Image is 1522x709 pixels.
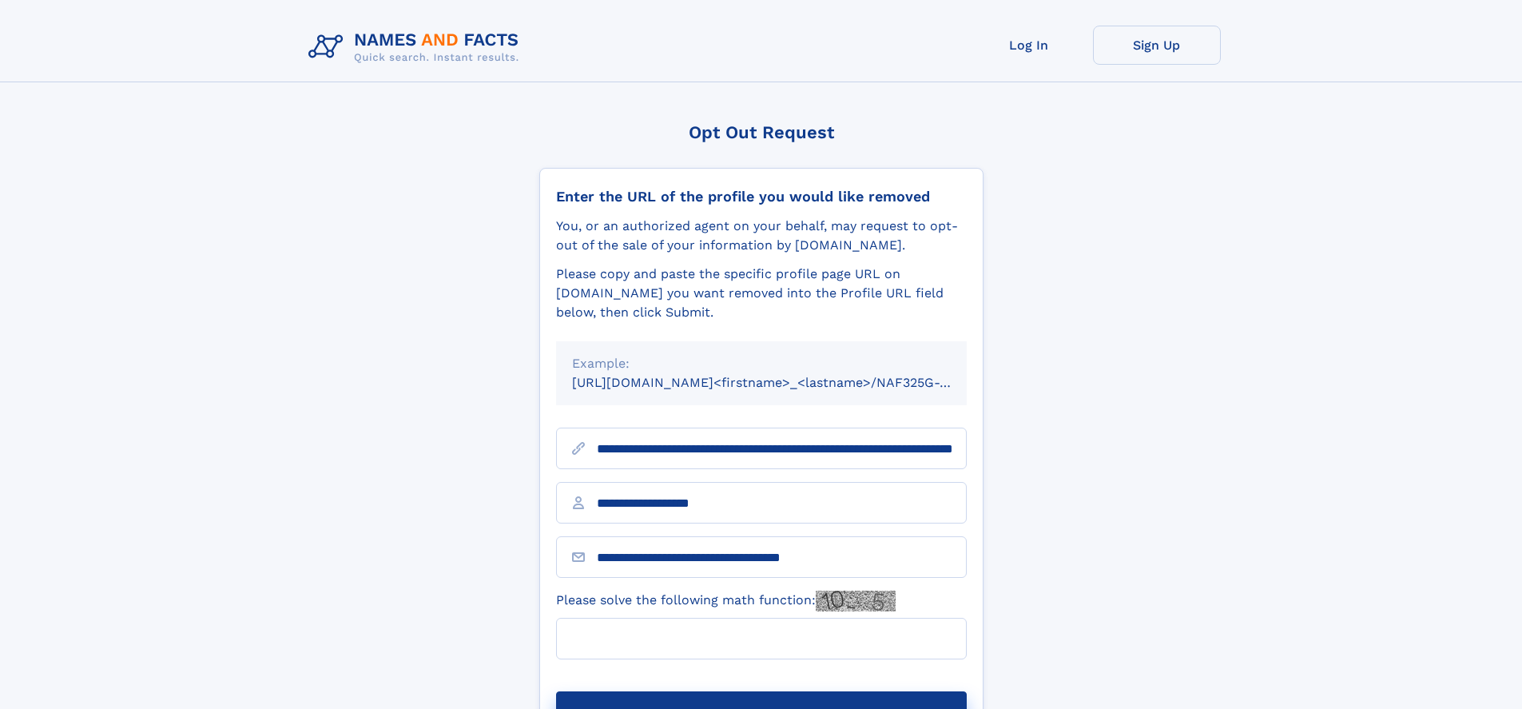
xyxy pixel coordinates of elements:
label: Please solve the following math function: [556,591,896,611]
div: Please copy and paste the specific profile page URL on [DOMAIN_NAME] you want removed into the Pr... [556,265,967,322]
img: Logo Names and Facts [302,26,532,69]
small: [URL][DOMAIN_NAME]<firstname>_<lastname>/NAF325G-xxxxxxxx [572,375,997,390]
div: Enter the URL of the profile you would like removed [556,188,967,205]
div: Example: [572,354,951,373]
a: Log In [965,26,1093,65]
div: You, or an authorized agent on your behalf, may request to opt-out of the sale of your informatio... [556,217,967,255]
div: Opt Out Request [539,122,984,142]
a: Sign Up [1093,26,1221,65]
